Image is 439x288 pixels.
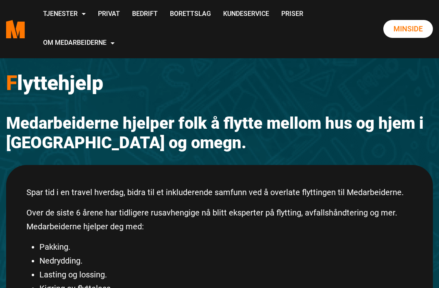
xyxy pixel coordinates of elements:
[39,240,413,254] li: Pakking.
[39,268,413,281] li: Lasting og lossing.
[6,114,433,153] h2: Medarbeiderne hjelper folk å flytte mellom hus og hjem i [GEOGRAPHIC_DATA] og omegn.
[6,71,17,95] span: F
[6,71,433,95] h1: lyttehjelp
[383,20,433,38] a: Minside
[37,29,121,58] a: Om Medarbeiderne
[26,185,413,199] p: Spar tid i en travel hverdag, bidra til et inkluderende samfunn ved å overlate flyttingen til Med...
[39,254,413,268] li: Nedrydding.
[26,206,413,233] p: Over de siste 6 årene har tidligere rusavhengige nå blitt eksperter på flytting, avfallshåndterin...
[6,14,25,44] a: Medarbeiderne start page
